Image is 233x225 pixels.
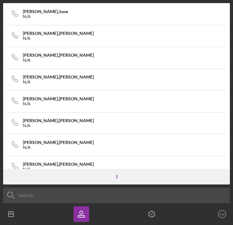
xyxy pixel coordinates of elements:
div: [PERSON_NAME] , [PERSON_NAME] [23,74,94,79]
div: N/A [23,145,94,150]
div: N/A [23,36,94,41]
div: N/A [23,79,94,84]
div: [PERSON_NAME] , [PERSON_NAME] [23,53,94,58]
div: [PERSON_NAME] , June [23,9,68,14]
div: N/A [23,58,94,63]
input: Search [3,188,230,203]
div: [PERSON_NAME] , [PERSON_NAME] [23,140,94,145]
text: EW [220,213,225,216]
div: N/A [23,123,94,128]
div: [PERSON_NAME] , [PERSON_NAME] [23,162,94,167]
div: N/A [23,167,94,172]
button: EW [214,206,230,222]
div: [PERSON_NAME] , [PERSON_NAME] [23,96,94,101]
div: [PERSON_NAME] , [PERSON_NAME] [23,31,94,36]
div: [PERSON_NAME] , [PERSON_NAME] [23,118,94,123]
div: N/A [23,101,94,106]
div: N/A [23,14,68,19]
div: 1 [112,174,121,179]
